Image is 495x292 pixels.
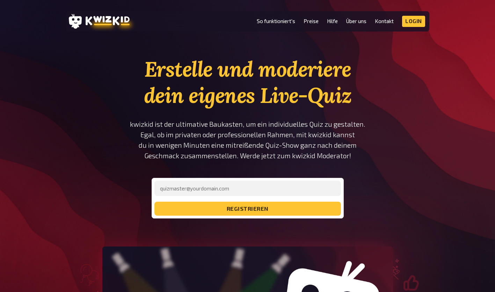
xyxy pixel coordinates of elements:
a: So funktioniert's [257,18,295,24]
a: Kontakt [375,18,394,24]
a: Login [402,16,425,27]
h1: Erstelle und moderiere dein eigenes Live-Quiz [130,56,366,109]
button: registrieren [154,202,341,216]
input: quizmaster@yourdomain.com [154,181,341,196]
p: kwizkid ist der ultimative Baukasten, um ein individuelles Quiz zu gestalten. Egal, ob im private... [130,119,366,161]
a: Preise [304,18,319,24]
a: Hilfe [327,18,338,24]
a: Über uns [346,18,366,24]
